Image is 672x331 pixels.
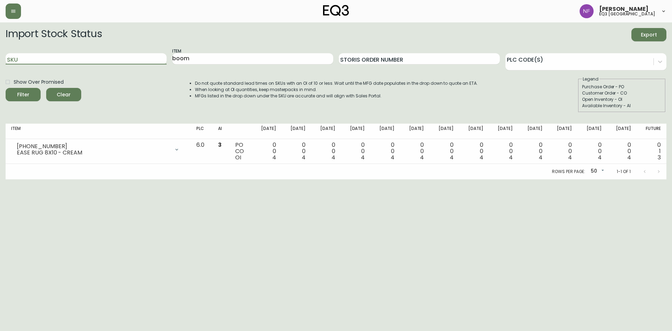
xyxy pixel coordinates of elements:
[17,143,170,150] div: [PHONE_NUMBER]
[212,124,230,139] th: AI
[17,90,29,99] div: Filter
[429,124,459,139] th: [DATE]
[627,153,631,161] span: 4
[582,103,662,109] div: Available Inventory - AI
[577,124,607,139] th: [DATE]
[658,153,661,161] span: 3
[582,90,662,96] div: Customer Order - CO
[420,153,424,161] span: 4
[6,124,191,139] th: Item
[524,142,542,161] div: 0 0
[52,90,76,99] span: Clear
[435,142,454,161] div: 0 0
[235,142,246,161] div: PO CO
[252,124,282,139] th: [DATE]
[6,28,102,41] h2: Import Stock Status
[331,153,335,161] span: 4
[637,124,666,139] th: Future
[617,168,631,175] p: 1-1 of 1
[218,141,222,149] span: 3
[631,28,666,41] button: Export
[518,124,548,139] th: [DATE]
[509,153,513,161] span: 4
[282,124,311,139] th: [DATE]
[323,5,349,16] img: logo
[613,142,631,161] div: 0 0
[311,124,341,139] th: [DATE]
[489,124,519,139] th: [DATE]
[400,124,430,139] th: [DATE]
[272,153,276,161] span: 4
[599,6,649,12] span: [PERSON_NAME]
[642,142,661,161] div: 0 1
[554,142,572,161] div: 0 0
[450,153,454,161] span: 4
[607,124,637,139] th: [DATE]
[370,124,400,139] th: [DATE]
[580,4,594,18] img: 2185be282f521b9306f6429905cb08b1
[495,142,513,161] div: 0 0
[588,166,605,177] div: 50
[191,124,212,139] th: PLC
[195,87,478,93] li: When looking at OI quantities, keep masterpacks in mind.
[406,142,424,161] div: 0 0
[539,153,542,161] span: 4
[459,124,489,139] th: [DATE]
[258,142,276,161] div: 0 0
[582,96,662,103] div: Open Inventory - OI
[361,153,365,161] span: 4
[317,142,335,161] div: 0 0
[17,150,170,156] div: EASE RUG 8X10 - CREAM
[598,153,602,161] span: 4
[46,88,81,101] button: Clear
[14,78,64,86] span: Show Over Promised
[391,153,394,161] span: 4
[195,80,478,87] li: Do not quote standard lead times on SKUs with an OI of 10 or less. Wait until the MFG date popula...
[191,139,212,164] td: 6.0
[195,93,478,99] li: MFGs listed in the drop down under the SKU are accurate and will align with Sales Portal.
[479,153,483,161] span: 4
[552,168,585,175] p: Rows per page:
[376,142,394,161] div: 0 0
[583,142,602,161] div: 0 0
[235,153,241,161] span: OI
[548,124,578,139] th: [DATE]
[568,153,572,161] span: 4
[582,84,662,90] div: Purchase Order - PO
[582,76,599,82] legend: Legend
[599,12,655,16] h5: eq3 [GEOGRAPHIC_DATA]
[287,142,306,161] div: 0 0
[465,142,483,161] div: 0 0
[302,153,306,161] span: 4
[341,124,371,139] th: [DATE]
[637,30,661,39] span: Export
[6,88,41,101] button: Filter
[11,142,185,157] div: [PHONE_NUMBER]EASE RUG 8X10 - CREAM
[346,142,365,161] div: 0 0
